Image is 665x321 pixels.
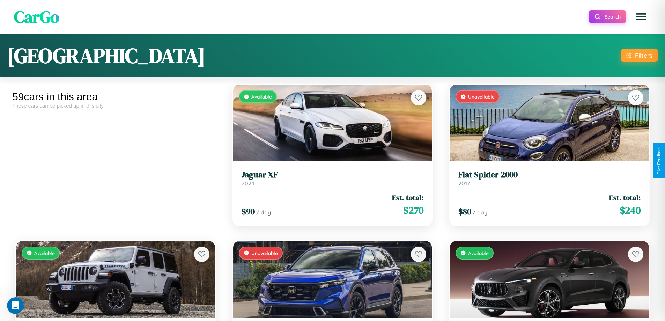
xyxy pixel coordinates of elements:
button: Open menu [631,7,651,27]
span: Search [605,14,621,20]
span: Available [34,250,55,256]
div: Filters [635,52,652,59]
span: Est. total: [609,192,641,203]
h3: Jaguar XF [242,170,424,180]
span: / day [256,209,271,216]
div: 59 cars in this area [12,91,219,103]
button: Search [589,10,626,23]
span: Available [468,250,489,256]
span: CarGo [14,5,59,28]
span: Unavailable [251,250,278,256]
span: 2024 [242,180,254,187]
span: $ 90 [242,206,255,217]
iframe: Intercom live chat [7,297,24,314]
span: $ 240 [620,203,641,217]
span: Est. total: [392,192,423,203]
div: These cars can be picked up in this city. [12,103,219,109]
span: $ 270 [403,203,423,217]
a: Fiat Spider 20002017 [458,170,641,187]
span: $ 80 [458,206,471,217]
span: Available [251,94,272,100]
div: Give Feedback [657,146,662,175]
h1: [GEOGRAPHIC_DATA] [7,41,205,70]
h3: Fiat Spider 2000 [458,170,641,180]
button: Filters [621,49,658,62]
span: / day [473,209,487,216]
span: 2017 [458,180,470,187]
a: Jaguar XF2024 [242,170,424,187]
span: Unavailable [468,94,495,100]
